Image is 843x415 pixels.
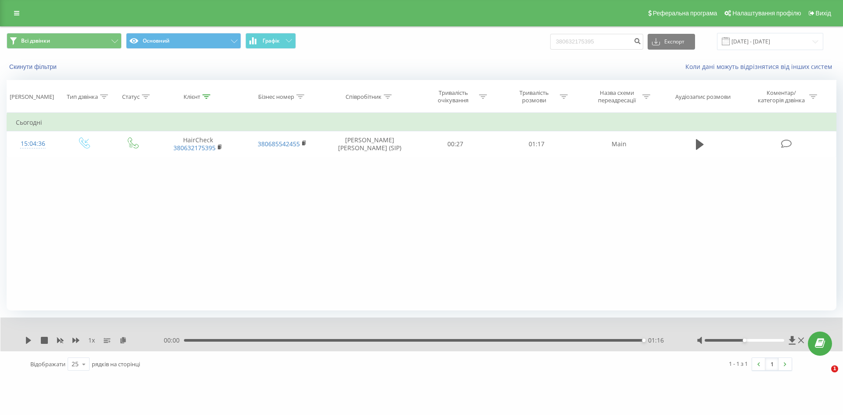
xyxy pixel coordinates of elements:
[816,10,831,17] span: Вихід
[756,89,807,104] div: Коментар/категорія дзвінка
[21,37,50,44] span: Всі дзвінки
[831,365,838,372] span: 1
[648,34,695,50] button: Експорт
[126,33,241,49] button: Основний
[732,10,801,17] span: Налаштування профілю
[593,89,640,104] div: Назва схеми переадресації
[10,93,54,101] div: [PERSON_NAME]
[245,33,296,49] button: Графік
[173,144,216,152] a: 380632175395
[92,360,140,368] span: рядків на сторінці
[122,93,140,101] div: Статус
[577,131,661,157] td: Main
[184,93,200,101] div: Клієнт
[263,38,280,44] span: Графік
[430,89,477,104] div: Тривалість очікування
[30,360,65,368] span: Відображати
[729,359,748,368] div: 1 - 1 з 1
[685,62,836,71] a: Коли дані можуть відрізнятися вiд інших систем
[72,360,79,368] div: 25
[765,358,778,370] a: 1
[550,34,643,50] input: Пошук за номером
[415,131,496,157] td: 00:27
[324,131,415,157] td: [PERSON_NAME] [PERSON_NAME] (SIP)
[496,131,576,157] td: 01:17
[653,10,717,17] span: Реферальна програма
[648,336,664,345] span: 01:16
[258,140,300,148] a: 380685542455
[742,339,746,342] div: Accessibility label
[258,93,294,101] div: Бізнес номер
[7,63,61,71] button: Скинути фільтри
[346,93,382,101] div: Співробітник
[813,365,834,386] iframe: Intercom live chat
[7,114,836,131] td: Сьогодні
[642,339,645,342] div: Accessibility label
[67,93,98,101] div: Тип дзвінка
[164,336,184,345] span: 00:00
[511,89,558,104] div: Тривалість розмови
[7,33,122,49] button: Всі дзвінки
[156,131,240,157] td: HairCheck
[88,336,95,345] span: 1 x
[16,135,50,152] div: 15:04:36
[675,93,731,101] div: Аудіозапис розмови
